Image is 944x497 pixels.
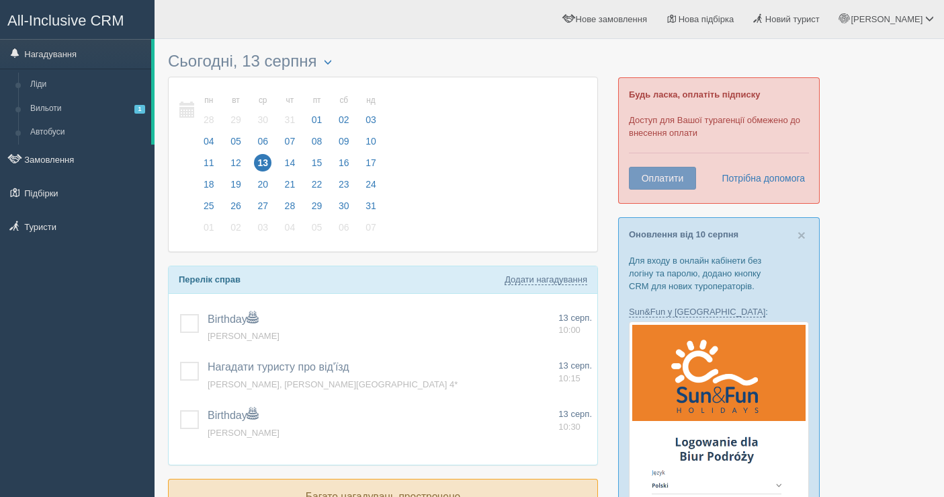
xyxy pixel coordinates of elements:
[277,134,303,155] a: 07
[277,87,303,134] a: чт 31
[223,134,249,155] a: 05
[798,227,806,243] span: ×
[200,154,218,171] span: 11
[227,176,245,193] span: 19
[335,154,353,171] span: 16
[851,14,922,24] span: [PERSON_NAME]
[362,111,380,128] span: 03
[254,111,271,128] span: 30
[196,198,222,220] a: 25
[629,89,760,100] b: Будь ласка, оплатіть підписку
[304,198,330,220] a: 29
[558,325,581,335] span: 10:00
[250,220,275,241] a: 03
[308,219,326,236] span: 05
[358,220,380,241] a: 07
[304,155,330,177] a: 15
[362,176,380,193] span: 24
[304,87,330,134] a: пт 01
[200,219,218,236] span: 01
[335,219,353,236] span: 06
[618,77,820,204] div: Доступ для Вашої турагенції обмежено до внесення оплати
[358,177,380,198] a: 24
[558,409,592,419] span: 13 серп.
[277,198,303,220] a: 28
[227,154,245,171] span: 12
[331,220,357,241] a: 06
[331,177,357,198] a: 23
[282,132,299,150] span: 07
[558,422,581,432] span: 10:30
[629,305,809,318] p: :
[227,219,245,236] span: 02
[223,220,249,241] a: 02
[331,134,357,155] a: 09
[505,274,587,285] a: Додати нагадування
[223,87,249,134] a: вт 29
[200,197,218,215] span: 25
[679,14,734,24] span: Нова підбірка
[798,228,806,242] button: Close
[282,111,299,128] span: 31
[282,95,299,106] small: чт
[558,373,581,383] span: 10:15
[308,111,326,128] span: 01
[250,198,275,220] a: 27
[335,132,353,150] span: 09
[277,177,303,198] a: 21
[24,120,151,145] a: Автобуси
[208,410,258,421] a: Birthday
[362,219,380,236] span: 07
[254,154,271,171] span: 13
[713,167,806,190] a: Потрібна допомога
[196,177,222,198] a: 18
[558,360,592,371] span: 13 серп.
[362,154,380,171] span: 17
[335,197,353,215] span: 30
[227,132,245,150] span: 05
[331,87,357,134] a: сб 02
[168,52,598,70] h3: Сьогодні, 13 серпня
[576,14,647,24] span: Нове замовлення
[196,87,222,134] a: пн 28
[250,87,275,134] a: ср 30
[1,1,154,38] a: All-Inclusive CRM
[208,428,280,438] span: [PERSON_NAME]
[308,176,326,193] span: 22
[208,379,458,389] a: [PERSON_NAME], [PERSON_NAME][GEOGRAPHIC_DATA] 4*
[282,154,299,171] span: 14
[358,134,380,155] a: 10
[304,134,330,155] a: 08
[227,197,245,215] span: 26
[308,132,326,150] span: 08
[208,313,258,325] a: Birthday
[24,97,151,121] a: Вильоти1
[629,307,765,317] a: Sun&Fun у [GEOGRAPHIC_DATA]
[250,155,275,177] a: 13
[362,197,380,215] span: 31
[362,132,380,150] span: 10
[250,177,275,198] a: 20
[335,111,353,128] span: 02
[200,111,218,128] span: 28
[331,198,357,220] a: 30
[196,134,222,155] a: 04
[304,220,330,241] a: 05
[335,95,353,106] small: сб
[24,73,151,97] a: Ліди
[7,12,124,29] span: All-Inclusive CRM
[196,155,222,177] a: 11
[331,155,357,177] a: 16
[208,331,280,341] span: [PERSON_NAME]
[223,177,249,198] a: 19
[558,312,592,337] a: 13 серп. 10:00
[362,95,380,106] small: нд
[358,155,380,177] a: 17
[200,176,218,193] span: 18
[254,197,271,215] span: 27
[208,361,349,373] a: Нагадати туристу про від'їзд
